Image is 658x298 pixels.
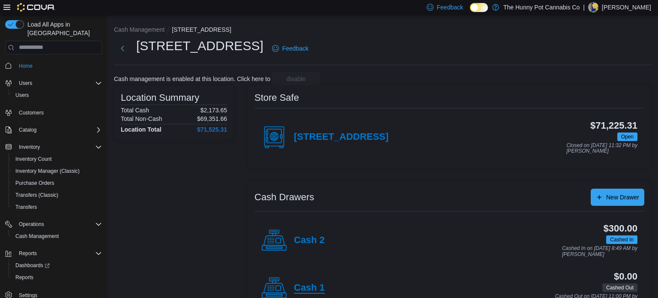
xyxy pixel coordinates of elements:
span: Transfers [15,204,37,211]
p: Closed on [DATE] 11:32 PM by [PERSON_NAME] [566,143,637,154]
span: Users [15,78,102,88]
button: Users [15,78,36,88]
span: Inventory [15,142,102,152]
button: Catalog [2,124,105,136]
span: Cashed In [606,235,637,244]
h4: Cash 1 [294,283,325,294]
button: Customers [2,106,105,119]
a: Feedback [269,40,312,57]
p: | [583,2,585,12]
h3: $0.00 [614,271,637,282]
span: Purchase Orders [12,178,102,188]
span: Dashboards [12,260,102,271]
span: Users [19,80,32,87]
a: Purchase Orders [12,178,58,188]
button: Cash Management [114,26,164,33]
span: Transfers (Classic) [12,190,102,200]
span: Feedback [282,44,308,53]
span: Cash Management [15,233,59,240]
h3: $300.00 [604,223,637,234]
span: Dashboards [15,262,50,269]
p: $69,351.66 [197,115,227,122]
span: disable [287,75,305,83]
a: Transfers (Classic) [12,190,62,200]
span: Cashed In [610,236,634,244]
p: The Hunny Pot Cannabis Co [503,2,580,12]
span: Open [617,132,637,141]
span: Purchase Orders [15,180,54,187]
span: Reports [15,248,102,259]
span: New Drawer [606,193,639,202]
span: Cash Management [12,231,102,241]
span: Reports [15,274,33,281]
button: disable [272,72,320,86]
button: Cash Management [9,230,105,242]
h4: $71,525.31 [197,126,227,133]
input: Dark Mode [470,3,488,12]
a: Reports [12,272,37,283]
span: Operations [19,221,44,228]
button: Reports [15,248,40,259]
span: Reports [19,250,37,257]
span: Reports [12,272,102,283]
button: Catalog [15,125,40,135]
h1: [STREET_ADDRESS] [136,37,263,54]
span: Inventory Count [15,156,52,163]
a: Customers [15,108,47,118]
button: Reports [9,271,105,283]
button: Inventory [2,141,105,153]
button: Operations [15,219,48,229]
span: Inventory [19,144,40,151]
a: Inventory Count [12,154,55,164]
p: Cashed In on [DATE] 8:49 AM by [PERSON_NAME] [562,246,637,257]
a: Users [12,90,32,100]
a: Home [15,61,36,71]
a: Dashboards [12,260,53,271]
span: Open [621,133,634,141]
span: Catalog [15,125,102,135]
span: Users [12,90,102,100]
h3: Location Summary [121,93,199,103]
a: Inventory Manager (Classic) [12,166,83,176]
h3: Store Safe [254,93,299,103]
span: Cashed Out [606,284,634,292]
button: Home [2,60,105,72]
button: Operations [2,218,105,230]
span: Transfers [12,202,102,212]
a: Cash Management [12,231,62,241]
button: Inventory [15,142,43,152]
span: Users [15,92,29,99]
button: Purchase Orders [9,177,105,189]
button: Transfers (Classic) [9,189,105,201]
span: Customers [19,109,44,116]
button: New Drawer [591,189,644,206]
span: Load All Apps in [GEOGRAPHIC_DATA] [24,20,102,37]
button: [STREET_ADDRESS] [172,26,231,33]
button: Users [2,77,105,89]
button: Users [9,89,105,101]
span: Inventory Manager (Classic) [12,166,102,176]
button: Inventory Count [9,153,105,165]
div: Shannon Shute [588,2,598,12]
span: Feedback [437,3,463,12]
button: Reports [2,247,105,259]
img: Cova [17,3,55,12]
a: Dashboards [9,259,105,271]
span: Transfers (Classic) [15,192,58,199]
h4: Cash 2 [294,235,325,246]
h4: Location Total [121,126,162,133]
span: Home [19,63,33,69]
button: Inventory Manager (Classic) [9,165,105,177]
span: Customers [15,107,102,118]
span: Cashed Out [602,283,637,292]
h4: [STREET_ADDRESS] [294,132,389,143]
span: Inventory Count [12,154,102,164]
p: Cash management is enabled at this location. Click here to [114,75,270,82]
a: Transfers [12,202,40,212]
button: Transfers [9,201,105,213]
span: Catalog [19,126,36,133]
button: Next [114,40,131,57]
span: Operations [15,219,102,229]
nav: An example of EuiBreadcrumbs [114,25,651,36]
